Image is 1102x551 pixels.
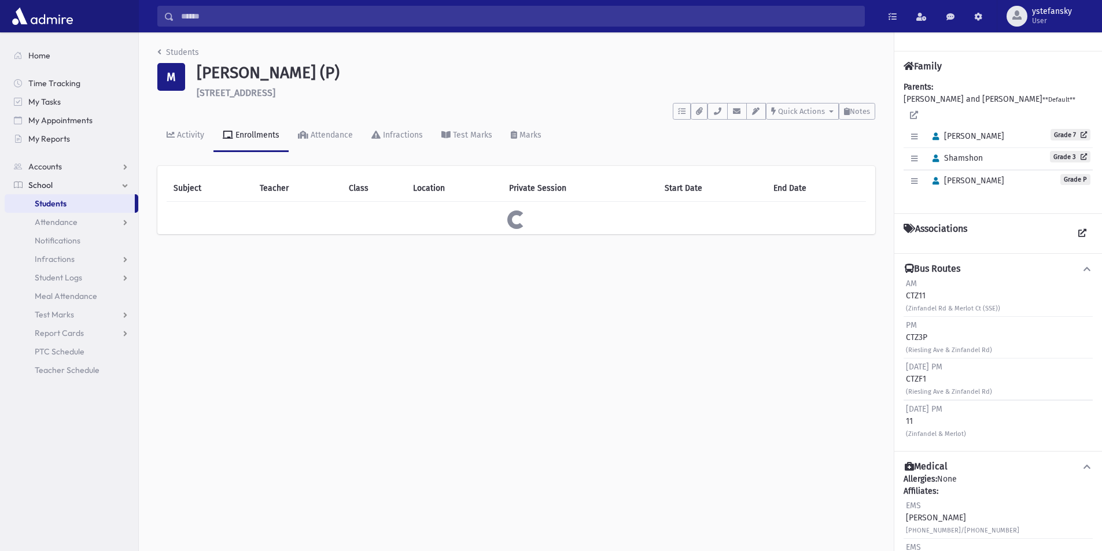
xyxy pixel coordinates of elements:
div: [PERSON_NAME] [906,500,1019,536]
a: Students [157,47,199,57]
span: My Reports [28,134,70,144]
span: [DATE] PM [906,404,942,414]
small: (Riesling Ave & Zinfandel Rd) [906,388,992,395]
span: Home [28,50,50,61]
small: [PHONE_NUMBER]/[PHONE_NUMBER] [906,527,1019,534]
h4: Associations [904,223,967,244]
span: Infractions [35,254,75,264]
span: Quick Actions [778,107,825,116]
small: (Zinfandel & Merlot) [906,430,966,438]
h6: [STREET_ADDRESS] [197,87,875,98]
button: Medical [904,461,1093,473]
span: School [28,180,53,190]
span: [DATE] PM [906,362,942,372]
th: Private Session [502,175,658,202]
a: Test Marks [432,120,502,152]
a: Report Cards [5,324,138,342]
span: User [1032,16,1072,25]
span: PTC Schedule [35,346,84,357]
th: Location [406,175,502,202]
a: Meal Attendance [5,287,138,305]
input: Search [174,6,864,27]
th: Class [342,175,406,202]
div: Test Marks [451,130,492,140]
img: AdmirePro [9,5,76,28]
div: Infractions [381,130,423,140]
div: CTZ3P [906,319,992,356]
a: Test Marks [5,305,138,324]
span: Report Cards [35,328,84,338]
div: Activity [175,130,204,140]
span: EMS [906,501,921,511]
h4: Family [904,61,942,72]
div: CTZ11 [906,278,1000,314]
a: Students [5,194,135,213]
div: Attendance [308,130,353,140]
b: Affiliates: [904,486,938,496]
nav: breadcrumb [157,46,199,63]
button: Bus Routes [904,263,1093,275]
span: Students [35,198,67,209]
a: Activity [157,120,213,152]
th: End Date [766,175,866,202]
span: My Tasks [28,97,61,107]
button: Quick Actions [766,103,839,120]
span: PM [906,320,917,330]
b: Allergies: [904,474,937,484]
span: Test Marks [35,309,74,320]
th: Start Date [658,175,766,202]
span: My Appointments [28,115,93,125]
a: Time Tracking [5,74,138,93]
span: Meal Attendance [35,291,97,301]
a: Enrollments [213,120,289,152]
div: Enrollments [233,130,279,140]
div: M [157,63,185,91]
a: Attendance [5,213,138,231]
h4: Medical [905,461,948,473]
button: Notes [839,103,875,120]
a: Infractions [5,250,138,268]
a: School [5,176,138,194]
span: Time Tracking [28,78,80,88]
span: [PERSON_NAME] [927,131,1004,141]
a: Attendance [289,120,362,152]
div: 11 [906,403,966,439]
small: (Zinfandel Rd & Merlot Ct (SSE)) [906,305,1000,312]
span: Notes [850,107,870,116]
h4: Bus Routes [905,263,960,275]
div: CTZF1 [906,361,992,397]
th: Teacher [253,175,342,202]
a: My Appointments [5,111,138,130]
a: Accounts [5,157,138,176]
small: (Riesling Ave & Zinfandel Rd) [906,346,992,354]
a: Grade 7 [1051,129,1090,140]
span: Teacher Schedule [35,365,99,375]
a: Marks [502,120,551,152]
a: Student Logs [5,268,138,287]
b: Parents: [904,82,933,92]
a: My Tasks [5,93,138,111]
a: PTC Schedule [5,342,138,361]
span: Shamshon [927,153,983,163]
a: Notifications [5,231,138,250]
span: Notifications [35,235,80,246]
a: Infractions [362,120,432,152]
a: View all Associations [1072,223,1093,244]
th: Subject [167,175,253,202]
a: Home [5,46,138,65]
span: Student Logs [35,272,82,283]
a: My Reports [5,130,138,148]
h1: [PERSON_NAME] (P) [197,63,875,83]
span: Accounts [28,161,62,172]
span: AM [906,279,917,289]
a: Teacher Schedule [5,361,138,379]
span: ystefansky [1032,7,1072,16]
a: Grade 3 [1050,151,1090,162]
span: Attendance [35,217,78,227]
span: [PERSON_NAME] [927,176,1004,186]
span: Grade P [1060,174,1090,185]
div: [PERSON_NAME] and [PERSON_NAME] [904,81,1093,204]
div: Marks [517,130,541,140]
